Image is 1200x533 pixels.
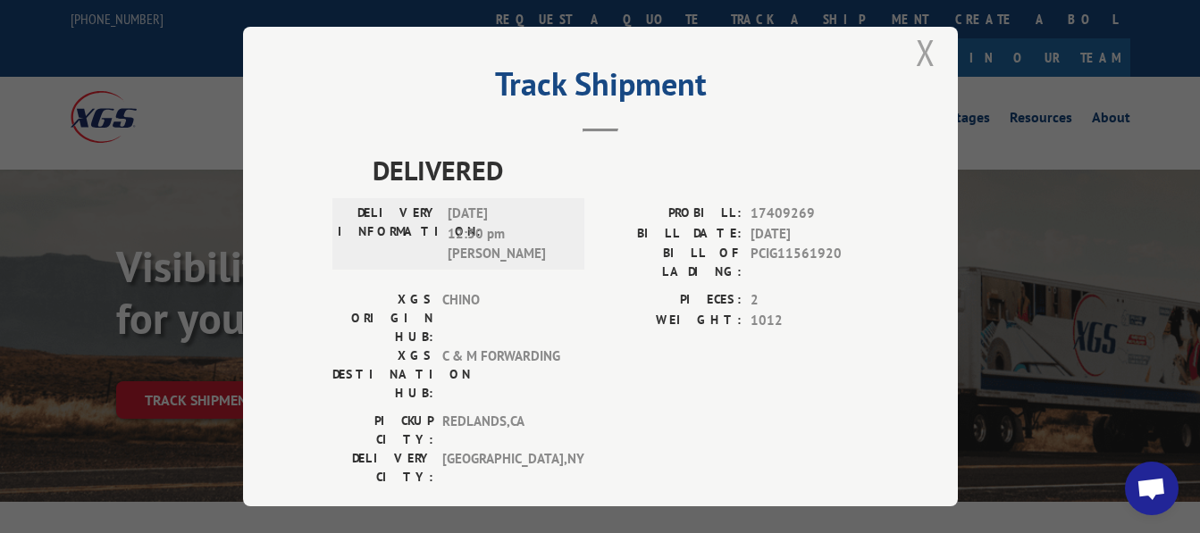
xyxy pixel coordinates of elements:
span: REDLANDS , CA [442,412,563,449]
span: [GEOGRAPHIC_DATA] , NY [442,449,563,487]
span: C & M FORWARDING [442,346,563,403]
span: CHINO [442,290,563,346]
div: Open chat [1125,462,1179,515]
h2: Track Shipment [332,71,869,105]
span: 1012 [751,310,869,330]
span: [DATE] 12:30 pm [PERSON_NAME] [448,204,568,264]
span: [DATE] [751,223,869,244]
label: DELIVERY CITY: [332,449,433,487]
span: 17409269 [751,204,869,224]
label: PROBILL: [600,204,742,224]
label: PICKUP CITY: [332,412,433,449]
label: BILL DATE: [600,223,742,244]
label: DELIVERY INFORMATION: [338,204,439,264]
span: 2 [751,290,869,311]
label: XGS ORIGIN HUB: [332,290,433,346]
label: XGS DESTINATION HUB: [332,346,433,403]
label: BILL OF LADING: [600,244,742,281]
button: Close modal [916,29,936,76]
label: PIECES: [600,290,742,311]
span: DELIVERED [373,150,869,190]
label: WEIGHT: [600,310,742,330]
span: PCIG11561920 [751,244,869,281]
